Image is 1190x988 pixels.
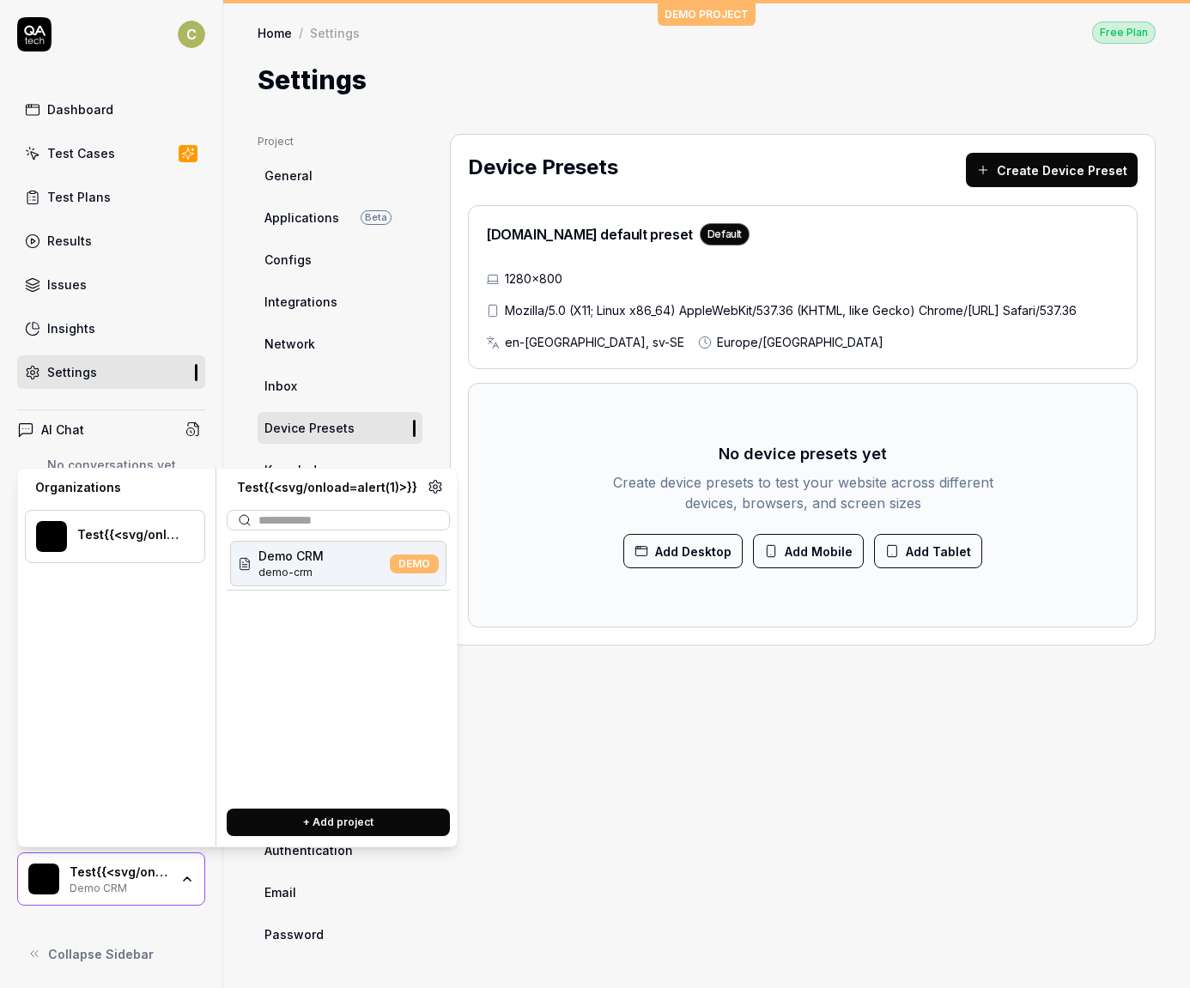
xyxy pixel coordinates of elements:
a: Test Cases [17,136,205,170]
div: Demo CRM [70,880,169,894]
span: Europe/[GEOGRAPHIC_DATA] [717,333,883,351]
span: Integrations [264,293,337,311]
div: Test{{<svg/onload=alert(1)>}} [77,527,182,542]
img: Test{{<svg/onload=alert(1)>}} Logo [36,521,67,552]
span: Email [264,883,296,901]
button: Test{{<svg/onload=alert(1)>}} LogoTest{{<svg/onload=alert(1)>}} [25,510,205,563]
div: / [299,24,303,41]
a: Test Plans [17,180,205,214]
span: en-[GEOGRAPHIC_DATA], sv-SE [505,333,684,351]
div: Dashboard [47,100,113,118]
button: Test{{<svg/onload=alert(1)>}} LogoTest{{<svg/onload=alert(1)>}}Demo CRM [17,852,205,906]
button: Free Plan [1092,21,1156,44]
span: Network [264,335,315,353]
div: Default [700,223,750,245]
p: Create device presets to test your website across different devices, browsers, and screen sizes [610,472,995,513]
a: Knowledge [258,454,422,486]
span: Collapse Sidebar [48,945,154,963]
h1: Settings [258,61,367,100]
button: Add Desktop [623,534,743,568]
span: Device Presets [264,419,355,437]
a: Home [258,24,292,41]
a: Results [17,224,205,258]
a: Dashboard [17,93,205,126]
div: Test Cases [47,144,115,162]
a: Integrations [258,286,422,318]
h2: Device Presets [468,152,618,183]
span: General [264,167,313,185]
span: Beta [361,210,392,225]
span: Authentication [264,841,353,859]
h4: AI Chat [41,421,84,439]
span: Applications [264,209,339,227]
div: Test{{<svg/onload=alert(1)>}} [70,864,169,880]
a: Organization settings [428,479,443,500]
div: Insights [47,319,95,337]
a: Configs [258,244,422,276]
img: Test{{<svg/onload=alert(1)>}} Logo [28,864,59,894]
a: Issues [17,268,205,301]
p: No conversations yet [17,456,205,474]
div: Project [258,134,422,149]
a: Password [258,918,422,950]
span: 1280×800 [505,270,562,288]
button: C [178,17,205,52]
h2: [DOMAIN_NAME] default preset [486,223,750,245]
div: Results [47,232,92,250]
div: Suggestions [227,537,450,795]
span: Password [264,925,324,943]
span: Project ID: RJov [258,565,324,580]
a: Inbox [258,370,422,402]
button: + Add project [227,809,450,836]
span: C [178,21,205,48]
span: DEMO [390,555,439,573]
span: Configs [264,251,312,269]
button: Create Device Preset [966,153,1138,187]
a: Email [258,876,422,908]
button: Add Tablet [874,534,982,568]
button: Collapse Sidebar [17,936,205,971]
span: Knowledge [264,461,332,479]
a: Insights [17,312,205,345]
a: Settings [17,355,205,389]
button: Add Mobile [753,534,864,568]
div: Organizations [25,479,205,496]
span: Inbox [264,377,297,395]
div: Test{{<svg/onload=alert(1)>}} [227,479,428,496]
div: Settings [310,24,360,41]
a: Network [258,328,422,360]
a: ApplicationsBeta [258,202,422,233]
a: Authentication [258,834,422,866]
span: Mozilla/5.0 (X11; Linux x86_64) AppleWebKit/537.36 (KHTML, like Gecko) Chrome/[URL] Safari/537.36 [505,301,1077,319]
a: General [258,160,422,191]
span: Demo CRM [258,547,324,565]
div: Issues [47,276,87,294]
div: Test Plans [47,188,111,206]
a: Device Presets [258,412,422,444]
div: Settings [47,363,97,381]
h3: No device presets yet [719,442,887,465]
